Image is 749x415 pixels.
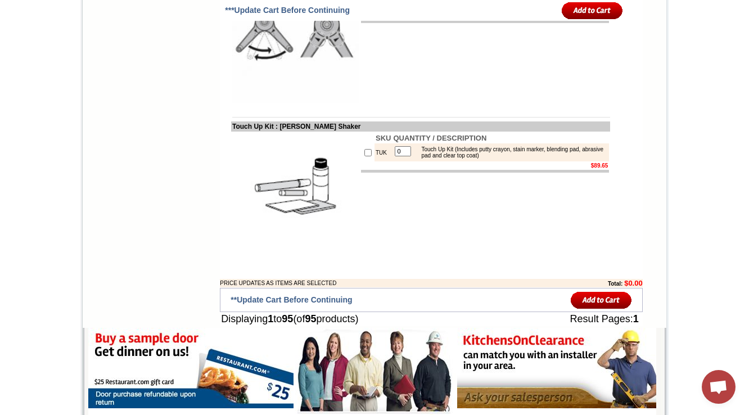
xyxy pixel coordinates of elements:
b: 95 [305,313,316,324]
img: spacer.gif [65,31,66,32]
span: **Update Cart Before Continuing [231,295,352,304]
td: Touch Up Kit : [PERSON_NAME] Shaker [231,121,610,132]
td: [PERSON_NAME] White Shaker [66,51,101,64]
div: Open chat [702,370,736,404]
td: [PERSON_NAME] Yellow Walnut [30,51,65,64]
td: Displaying to (of products) [220,312,497,326]
td: TUK [374,143,392,161]
div: Touch Up Kit (Includes putty crayon, stain marker, blending pad, abrasive pad and clear top coat) [416,146,606,159]
img: spacer.gif [161,31,163,32]
b: QUANTITY / DESCRIPTION [393,134,486,142]
input: Add to Cart [571,291,632,309]
td: [PERSON_NAME] Blue Shaker [193,51,227,64]
img: spacer.gif [130,31,132,32]
img: spacer.gif [29,31,30,32]
td: Baycreek Gray [102,51,130,62]
body: Alpha channel not supported: images/WDC2412_JSI_1.5.jpg.png [4,4,114,35]
span: ***Update Cart Before Continuing [225,6,350,15]
img: spacer.gif [100,31,102,32]
img: spacer.gif [191,31,193,32]
td: Result Pages: [497,312,643,326]
b: 1 [633,313,639,324]
b: Total: [608,281,622,287]
b: 95 [282,313,293,324]
b: FPDF error: [4,4,53,14]
img: Touch Up Kit [232,133,359,259]
td: Beachwood Oak Shaker [132,51,161,64]
input: Add to Cart [562,1,623,20]
b: SKU [376,134,391,142]
b: $89.65 [591,163,608,169]
b: 1 [268,313,273,324]
td: Bellmonte Maple [163,51,191,62]
td: PRICE UPDATES AS ITEMS ARE SELECTED [220,279,545,287]
b: $0.00 [624,279,643,287]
